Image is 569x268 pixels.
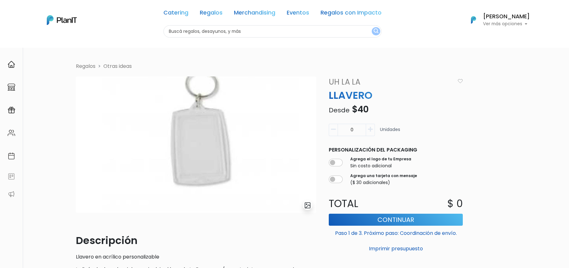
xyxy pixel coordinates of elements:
p: Paso 1 de 3. Próximo paso: Coordinación de envío. [329,227,463,237]
img: feedback-78b5a0c8f98aac82b08bfc38622c3050aee476f2c9584af64705fc4e61158814.svg [8,173,15,180]
p: $ 0 [447,196,463,211]
label: Agrega una tarjeta con mensaje [350,173,417,179]
p: ($ 30 adicionales) [350,179,417,186]
span: $40 [352,103,369,116]
p: Personalización del packaging [329,146,463,154]
label: Agrega el logo de tu Empresa [350,156,411,162]
h6: [PERSON_NAME] [483,14,530,20]
img: marketplace-4ceaa7011d94191e9ded77b95e3339b90024bf715f7c57f8cf31f2d8c509eaba.svg [8,83,15,91]
button: Imprimir presupuesto [329,243,463,254]
a: Otras ideas [103,63,132,70]
img: search_button-432b6d5273f82d61273b3651a40e1bd1b912527efae98b1b7a1b2c0702e16a8d.svg [374,28,378,34]
img: PlanIt Logo [47,15,77,25]
a: Catering [163,10,188,18]
p: Ver más opciones [483,22,530,26]
p: Unidades [380,126,400,139]
p: LLAVERO [325,88,467,103]
nav: breadcrumb [72,63,497,71]
img: partners-52edf745621dab592f3b2c58e3bca9d71375a7ef29c3b500c9f145b62cc070d4.svg [8,190,15,198]
img: gallery-light [304,202,311,209]
a: Merchandising [234,10,275,18]
input: Buscá regalos, desayunos, y más [163,25,382,38]
button: Continuar [329,214,463,226]
p: Total [325,196,396,211]
a: Regalos [200,10,223,18]
button: PlanIt Logo [PERSON_NAME] Ver más opciones [463,12,530,28]
span: Desde [329,106,350,115]
img: home-e721727adea9d79c4d83392d1f703f7f8bce08238fde08b1acbfd93340b81755.svg [8,61,15,68]
img: calendar-87d922413cdce8b2cf7b7f5f62616a5cf9e4887200fb71536465627b3292af00.svg [8,152,15,160]
a: Eventos [287,10,309,18]
a: Regalos con Impacto [321,10,382,18]
p: Llavero en acrílico personalizable [76,253,316,261]
img: WhatsApp_Image_2023-05-22_at_12.53.19.jpeg [76,76,316,213]
img: campaigns-02234683943229c281be62815700db0a1741e53638e28bf9629b52c665b00959.svg [8,106,15,114]
p: Sin costo adicional [350,163,411,169]
a: Uh La La [325,76,455,88]
img: people-662611757002400ad9ed0e3c099ab2801c6687ba6c219adb57efc949bc21e19d.svg [8,129,15,137]
p: Descripción [76,233,316,248]
li: Regalos [76,63,95,70]
img: PlanIt Logo [467,13,480,27]
img: heart_icon [458,79,463,83]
